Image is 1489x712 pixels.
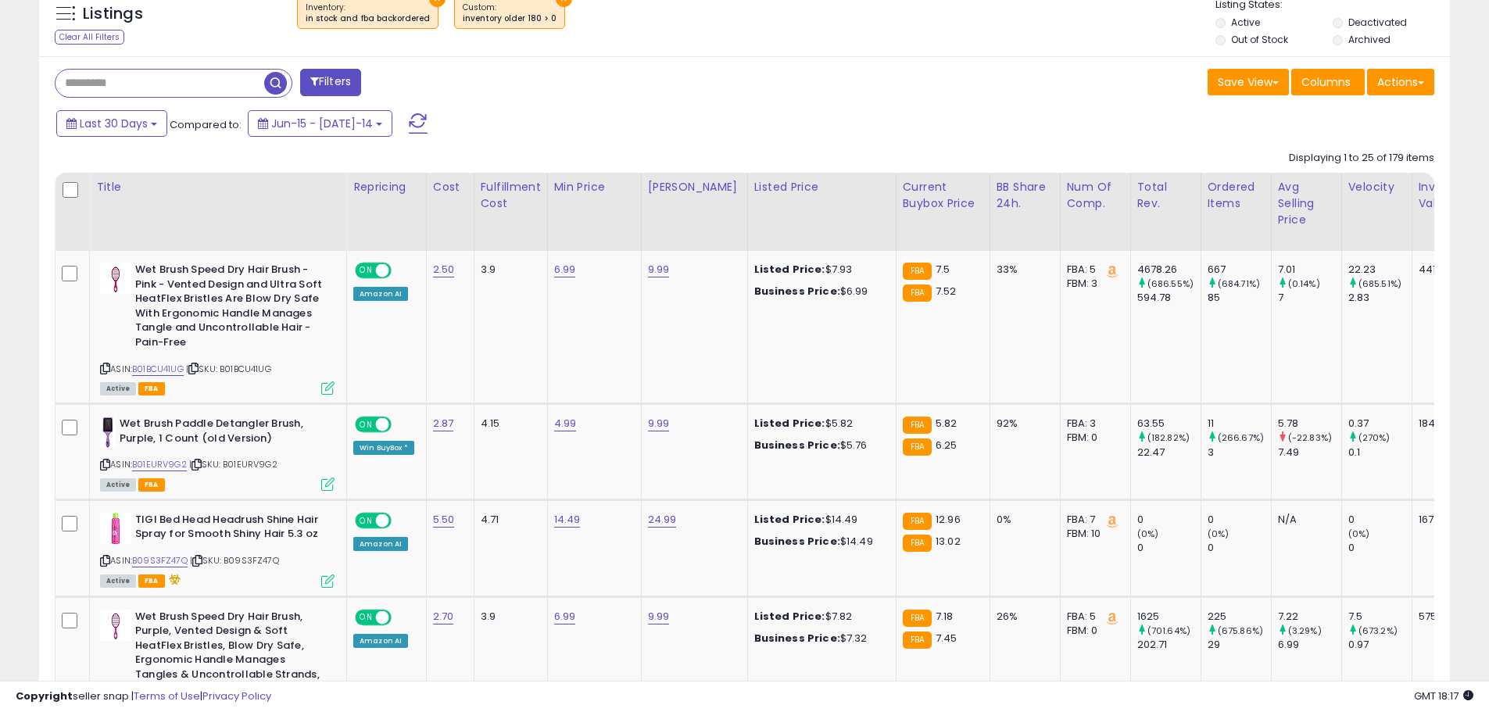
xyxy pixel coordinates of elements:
span: 13.02 [936,534,961,549]
div: [PERSON_NAME] [648,179,741,195]
div: 225 [1208,610,1271,624]
div: Inv. value [1419,179,1463,212]
div: 63.55 [1137,417,1201,431]
span: Columns [1301,74,1351,90]
div: $7.32 [754,631,884,646]
div: $7.93 [754,263,884,277]
img: 41faUY+c+6L._SL40_.jpg [100,610,131,641]
span: 7.45 [936,631,957,646]
small: (675.86%) [1218,624,1263,637]
div: seller snap | | [16,689,271,704]
div: ASIN: [100,417,335,489]
div: 0.97 [1348,638,1412,652]
div: 0 [1137,513,1201,527]
div: Amazon AI [353,287,408,301]
div: 667 [1208,263,1271,277]
label: Out of Stock [1231,33,1288,46]
span: ON [356,514,376,528]
span: FBA [138,478,165,492]
a: 24.99 [648,512,677,528]
div: Repricing [353,179,420,195]
button: Actions [1367,69,1434,95]
div: 0.37 [1348,417,1412,431]
div: 1842.54 [1419,417,1458,431]
div: 0% [997,513,1048,527]
div: 29 [1208,638,1271,652]
div: 0 [1208,541,1271,555]
div: Amazon AI [353,537,408,551]
a: 6.99 [554,262,576,277]
div: 4.15 [481,417,535,431]
small: FBA [903,513,932,530]
label: Active [1231,16,1260,29]
div: 7.49 [1278,445,1341,460]
div: FBA: 3 [1067,417,1119,431]
a: 2.87 [433,416,454,431]
div: Total Rev. [1137,179,1194,212]
div: BB Share 24h. [997,179,1054,212]
span: 2025-08-14 18:17 GMT [1414,689,1473,703]
div: N/A [1278,513,1330,527]
div: FBM: 0 [1067,431,1119,445]
small: (685.51%) [1358,277,1401,290]
div: Current Buybox Price [903,179,983,212]
div: 4678.26 [1137,263,1201,277]
a: 9.99 [648,609,670,624]
small: (3.29%) [1288,624,1322,637]
div: 3 [1208,445,1271,460]
small: (0%) [1208,528,1229,540]
b: Business Price: [754,534,840,549]
b: Business Price: [754,438,840,453]
b: TIGI Bed Head Headrush Shine Hair Spray for Smooth Shiny Hair 5.3 oz [135,513,325,546]
button: Save View [1208,69,1289,95]
span: ON [356,418,376,431]
span: All listings currently available for purchase on Amazon [100,574,136,588]
span: OFF [389,264,414,277]
button: Filters [300,69,361,96]
small: (0.14%) [1288,277,1320,290]
button: Jun-15 - [DATE]-14 [248,110,392,137]
small: (0%) [1348,528,1370,540]
div: 5.78 [1278,417,1341,431]
div: 0.1 [1348,445,1412,460]
img: 312-kSgXbsL._SL40_.jpg [100,263,131,294]
a: 2.50 [433,262,455,277]
button: Last 30 Days [56,110,167,137]
div: FBA: 5 [1067,610,1119,624]
div: 92% [997,417,1048,431]
span: 7.52 [936,284,957,299]
div: ASIN: [100,513,335,586]
div: Amazon AI [353,634,408,648]
div: 7.01 [1278,263,1341,277]
div: Title [96,179,340,195]
span: Inventory : [306,2,430,25]
a: B01BCU41UG [132,363,184,376]
small: FBA [903,263,932,280]
span: All listings currently available for purchase on Amazon [100,478,136,492]
span: | SKU: B01EURV9G2 [189,458,277,470]
div: Listed Price [754,179,889,195]
div: in stock and fba backordered [306,13,430,24]
div: 11 [1208,417,1271,431]
small: FBA [903,610,932,627]
span: OFF [389,418,414,431]
span: Jun-15 - [DATE]-14 [271,116,373,131]
b: Listed Price: [754,609,825,624]
div: $7.82 [754,610,884,624]
span: All listings currently available for purchase on Amazon [100,382,136,395]
div: Avg Selling Price [1278,179,1335,228]
small: (266.67%) [1218,431,1264,444]
span: | SKU: B09S3FZ47Q [190,554,279,567]
small: (0%) [1137,528,1159,540]
div: $5.82 [754,417,884,431]
span: OFF [389,610,414,624]
div: 0 [1137,541,1201,555]
span: 12.96 [936,512,961,527]
b: Business Price: [754,284,840,299]
div: 202.71 [1137,638,1201,652]
a: Terms of Use [134,689,200,703]
a: 9.99 [648,416,670,431]
span: OFF [389,514,414,528]
div: Displaying 1 to 25 of 179 items [1289,151,1434,166]
small: (701.64%) [1147,624,1190,637]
